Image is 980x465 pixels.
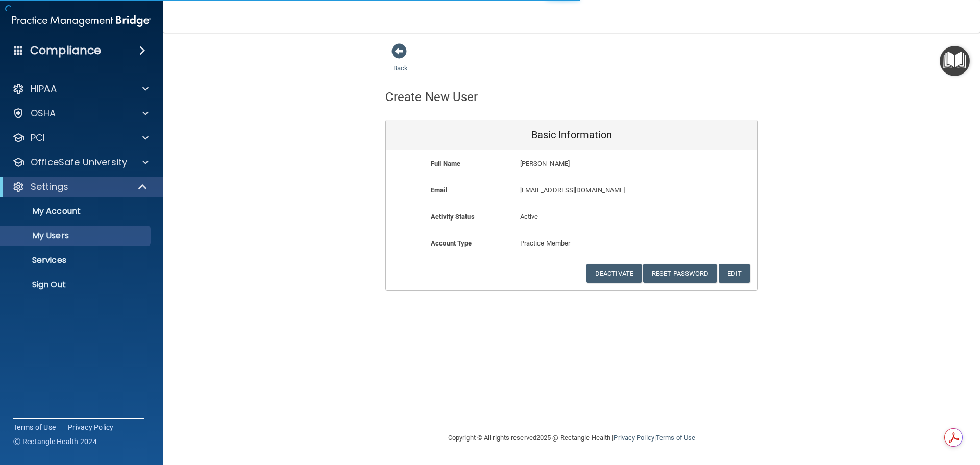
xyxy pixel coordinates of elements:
div: Copyright © All rights reserved 2025 @ Rectangle Health | | [385,422,758,454]
p: PCI [31,132,45,144]
p: OfficeSafe University [31,156,127,168]
a: Terms of Use [656,434,695,442]
b: Full Name [431,160,460,167]
a: Settings [12,181,148,193]
img: PMB logo [12,11,151,31]
p: [EMAIL_ADDRESS][DOMAIN_NAME] [520,184,683,197]
a: PCI [12,132,149,144]
h4: Compliance [30,43,101,58]
h4: Create New User [385,90,478,104]
p: Sign Out [7,280,146,290]
a: Privacy Policy [614,434,654,442]
p: Active [520,211,624,223]
p: Settings [31,181,68,193]
p: OSHA [31,107,56,119]
button: Reset Password [643,264,717,283]
a: Back [393,52,408,72]
div: Basic Information [386,120,757,150]
b: Activity Status [431,213,475,221]
p: [PERSON_NAME] [520,158,683,170]
p: HIPAA [31,83,57,95]
a: Privacy Policy [68,422,114,432]
b: Email [431,186,447,194]
p: Services [7,255,146,265]
b: Account Type [431,239,472,247]
p: Practice Member [520,237,624,250]
a: HIPAA [12,83,149,95]
button: Deactivate [586,264,642,283]
a: Terms of Use [13,422,56,432]
a: OfficeSafe University [12,156,149,168]
p: My Users [7,231,146,241]
button: Edit [719,264,750,283]
span: Ⓒ Rectangle Health 2024 [13,436,97,447]
a: OSHA [12,107,149,119]
p: My Account [7,206,146,216]
button: Open Resource Center [940,46,970,76]
iframe: Drift Widget Chat Controller [929,395,968,433]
